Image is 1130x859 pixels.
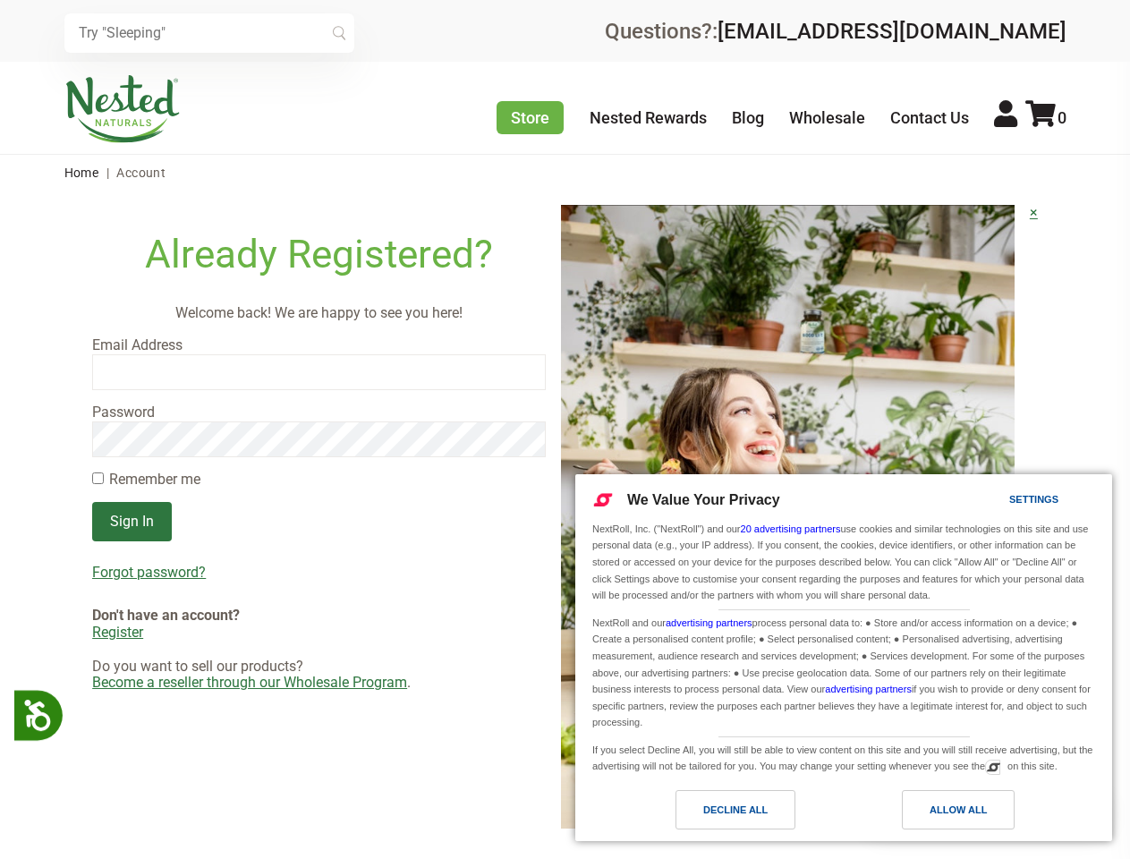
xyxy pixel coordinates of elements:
[92,232,546,277] h1: Already Registered?
[64,166,99,180] a: Home
[741,523,841,534] a: 20 advertising partners
[844,790,1101,838] a: Allow All
[930,800,987,820] div: Allow All
[586,790,844,838] a: Decline All
[497,101,564,134] a: Store
[590,108,707,127] a: Nested Rewards
[589,737,1099,777] div: If you select Decline All, you will still be able to view content on this site and you will still...
[1025,108,1066,127] a: 0
[732,108,764,127] a: Blog
[703,800,768,820] div: Decline All
[64,75,181,143] img: Nested Naturals
[1030,205,1038,832] a: ×
[666,617,752,628] a: advertising partners
[561,205,1015,829] img: login-image.jpg
[102,166,114,180] span: |
[978,485,1021,518] a: Settings
[92,404,546,421] label: Password
[92,564,206,581] u: Forgot password?
[589,610,1099,733] div: NextRoll and our process personal data to: ● Store and/or access information on a device; ● Creat...
[31,36,327,84] h1: Your connection needs to be verified before you can proceed
[116,166,166,180] span: Account
[92,624,143,641] a: Register
[1058,108,1066,127] span: 0
[92,659,546,692] div: Do you want to sell our products? .
[890,108,969,127] a: Contact Us
[64,155,1066,191] nav: breadcrumbs
[92,607,240,624] strong: Don't have an account?
[92,502,172,541] input: Sign In
[589,519,1099,606] div: NextRoll, Inc. ("NextRoll") and our use cookies and similar technologies on this site and use per...
[92,565,546,581] a: Forgot password?
[64,13,354,53] input: Try "Sleeping"
[789,108,865,127] a: Wholesale
[92,337,546,353] label: Email Address
[92,674,407,691] a: Become a reseller through our Wholesale Program
[1009,489,1058,509] div: Settings
[825,684,912,694] a: advertising partners
[605,21,1066,42] div: Questions?:
[55,13,232,40] span: The Nested Loyalty Program
[92,303,546,323] p: Welcome back! We are happy to see you here!
[718,19,1066,44] a: [EMAIL_ADDRESS][DOMAIN_NAME]
[109,472,200,488] label: Remember me
[627,492,780,507] span: We Value Your Privacy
